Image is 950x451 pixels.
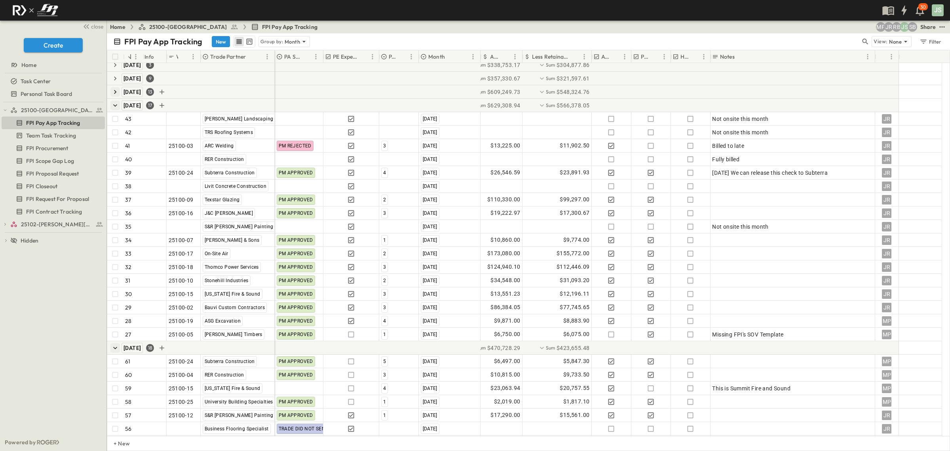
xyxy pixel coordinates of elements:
span: $548,324.76 [557,88,589,96]
p: Sum [477,61,486,68]
button: Sort [180,52,188,61]
div: table view [233,36,255,48]
p: 40 [125,155,132,163]
div: JR [882,208,891,218]
div: 25100-Vanguard Prep Schooltest [2,104,105,117]
p: 30 [920,4,926,10]
span: 25100-24 [169,357,194,365]
span: $124,940.10 [487,262,520,271]
button: Sort [693,52,701,61]
span: FPI Closeout [26,182,57,190]
button: kanban view [244,37,254,46]
p: Amount [490,53,500,61]
span: 5 [383,359,386,364]
p: 29 [125,304,131,311]
span: Stonehill Industries [205,278,249,283]
div: 18 [146,344,154,352]
p: 39 [125,169,131,177]
span: PM APPROVED [279,264,313,270]
span: Personal Task Board [21,90,72,98]
span: FPI Pay App Tracking [262,23,317,31]
p: PM Processed [641,53,652,61]
span: PM APPROVED [279,237,313,243]
p: HOLD CHECK [680,53,691,61]
span: $13,225.00 [490,141,520,150]
span: $23,063.94 [490,384,520,393]
span: $8,883.90 [563,316,590,325]
div: FPI Scope Gap Logtest [2,155,105,167]
span: 25100-Vanguard Prep School [21,106,93,114]
span: $19,222.97 [490,208,520,218]
button: Sort [302,52,311,61]
a: FPI Proposal Request [2,168,103,179]
button: Sort [247,52,256,61]
span: 4 [383,170,386,176]
span: $10,815.00 [490,370,520,379]
p: 61 [125,357,130,365]
div: JR [882,303,891,312]
span: [PERSON_NAME] Landscaping [205,116,274,122]
div: Personal Task Boardtest [2,88,105,100]
span: [DATE] [423,170,437,176]
span: [DATE] [123,62,141,68]
div: JR [882,276,891,285]
a: 25102-Christ The Redeemer Anglican Church [10,219,103,230]
span: $338,753.17 [487,61,520,69]
button: Add Row in Group [157,87,167,97]
button: Menu [407,52,416,61]
span: PM APPROVED [279,372,313,378]
span: Fully billed [712,155,739,163]
button: New [212,36,230,47]
div: 9 [146,75,154,82]
span: 25100-03 [169,142,194,150]
p: Group by: [260,38,283,46]
span: [DATE] [423,183,437,189]
nav: breadcrumbs [110,23,322,31]
span: S&R [PERSON_NAME] Painting [205,224,274,229]
button: Menu [620,52,629,61]
span: $110,330.00 [487,195,520,204]
span: [DATE] [423,130,437,135]
span: PM APPROVED [279,291,313,297]
a: Home [110,23,125,31]
button: row view [234,37,244,46]
button: Create [24,38,83,52]
span: 3 [383,210,386,216]
div: Jesse Sullivan (jsullivan@fpibuilders.com) [900,22,909,32]
button: Filter [916,36,944,47]
p: PA # [389,53,396,61]
div: 3 [146,61,154,69]
span: 25100-18 [169,263,194,271]
a: FPI Scope Gap Log [2,155,103,166]
div: MP [882,330,891,339]
button: Menu [579,52,589,61]
button: Add Row in Group [157,343,167,353]
button: Sort [878,52,887,61]
span: [DATE] [123,89,141,95]
div: Jayden Ramirez (jramirez@fpibuilders.com) [884,22,893,32]
div: # [123,50,143,63]
span: [PERSON_NAME] & Sons [205,237,260,243]
span: 1 [383,332,386,337]
span: PM APPROVED [279,332,313,337]
span: FPI Proposal Request [26,170,79,178]
p: 28 [125,317,131,325]
span: 3 [383,143,386,149]
p: 60 [125,371,132,379]
div: 13 [146,88,154,96]
div: 17 [146,101,154,109]
span: [DATE] [423,116,437,122]
span: 2 [383,278,386,283]
span: $12,196.11 [560,289,589,298]
div: FPI Closeouttest [2,180,105,193]
span: $609,249.73 [487,88,520,96]
div: Sterling Barnett (sterling@fpibuilders.com) [908,22,917,32]
span: Subterra Construction [205,359,255,364]
span: $357,330.67 [487,75,520,82]
div: JR [882,262,891,272]
div: JR [882,141,891,151]
span: PM APPROVED [279,197,313,203]
p: 31 [125,277,130,285]
p: 35 [125,223,131,231]
p: PA Status [284,53,301,61]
